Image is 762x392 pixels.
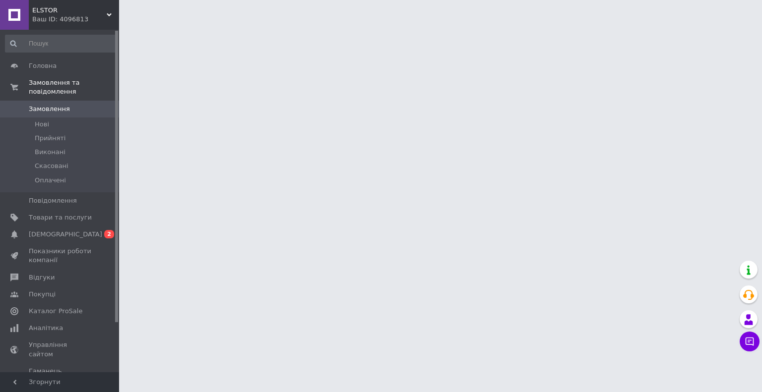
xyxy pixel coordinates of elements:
[740,332,760,351] button: Чат з покупцем
[5,35,117,53] input: Пошук
[35,162,68,170] span: Скасовані
[29,307,82,316] span: Каталог ProSale
[29,196,77,205] span: Повідомлення
[104,230,114,238] span: 2
[29,78,119,96] span: Замовлення та повідомлення
[35,148,65,157] span: Виконані
[29,61,57,70] span: Головна
[29,273,55,282] span: Відгуки
[35,134,65,143] span: Прийняті
[29,324,63,333] span: Аналітика
[29,213,92,222] span: Товари та послуги
[29,340,92,358] span: Управління сайтом
[29,247,92,265] span: Показники роботи компанії
[32,15,119,24] div: Ваш ID: 4096813
[32,6,107,15] span: ELSTOR
[29,105,70,113] span: Замовлення
[29,290,56,299] span: Покупці
[29,230,102,239] span: [DEMOGRAPHIC_DATA]
[35,120,49,129] span: Нові
[35,176,66,185] span: Оплачені
[29,367,92,385] span: Гаманець компанії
